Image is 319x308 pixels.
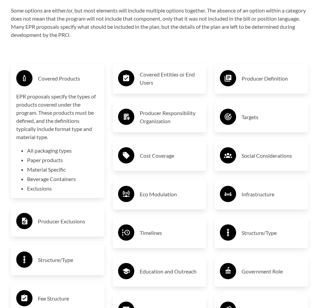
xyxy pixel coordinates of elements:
h3: Producer Exclusions [38,216,99,227]
h3: Structure/Type [38,255,99,265]
li: All packaging types [27,147,99,155]
h3: Eco Modulation [140,189,201,200]
h3: Infrastructure [242,189,303,200]
h3: Structure/Type [242,227,303,238]
p: EPR proposals specify the types of products covered under the program. These products must be def... [16,92,99,141]
p: Some options are either/or, but most elements will include multiple options together. The absence... [11,6,308,39]
h3: Producer Definition [242,73,303,84]
li: Material Specific [27,166,99,174]
h3: Cost Coverage [140,150,201,161]
li: Paper products [27,156,99,164]
h3: Covered Entities or End Users [140,70,201,87]
li: Beverage Containers [27,175,99,183]
h3: Education and Outreach [140,266,201,277]
h3: Timelines [140,227,201,238]
li: Exclusions [27,184,99,193]
h3: Social Considerations [242,150,303,161]
h3: Fee Structure [38,293,99,304]
h3: Targets [242,112,303,123]
h3: Covered Products [38,73,99,84]
h3: Producer Responsibility Organization [140,109,201,125]
h3: Government Role [242,266,303,277]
